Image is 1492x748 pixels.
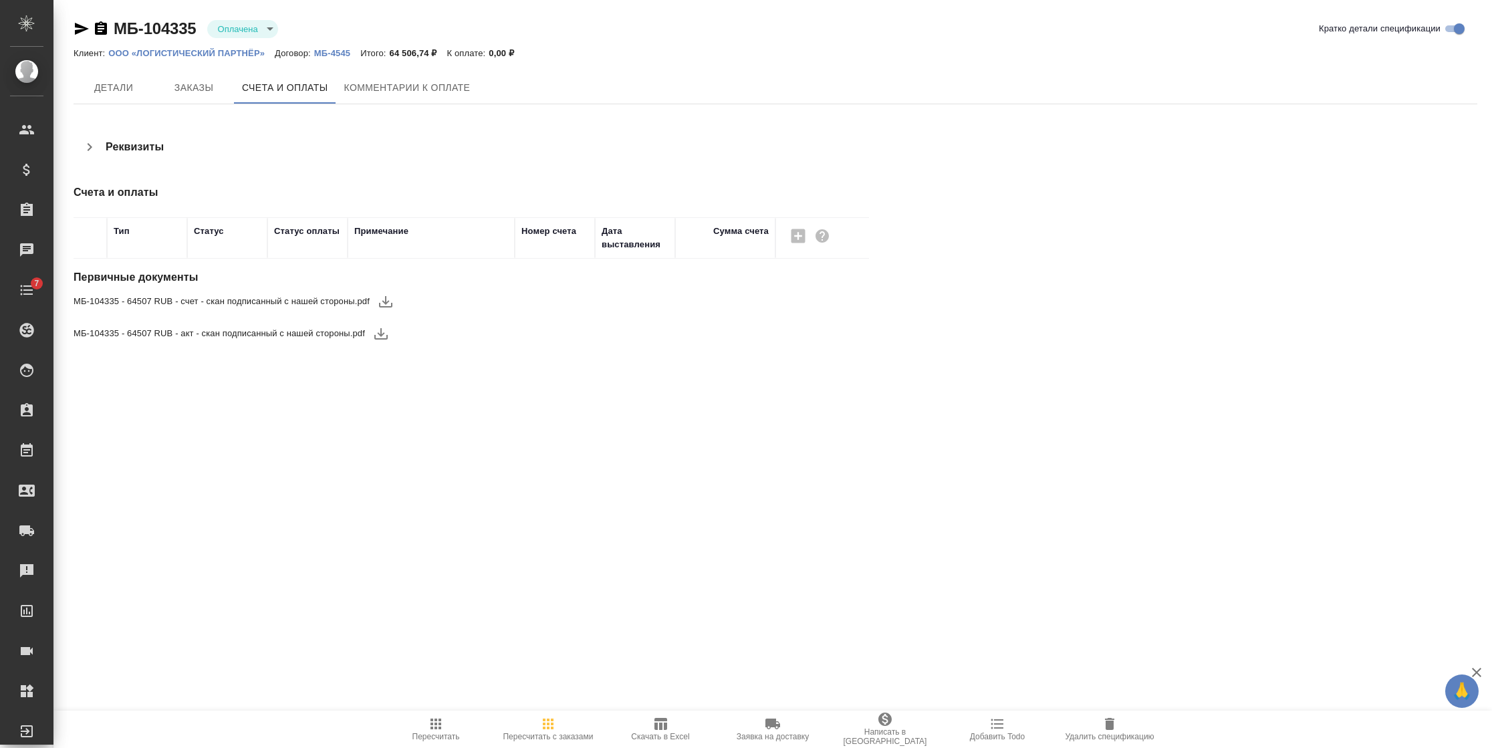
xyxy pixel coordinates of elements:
a: 7 [3,273,50,307]
p: Итого: [360,48,389,58]
button: Скопировать ссылку для ЯМессенджера [74,21,90,37]
p: ООО «ЛОГИСТИЧЕСКИЙ ПАРТНЁР» [108,48,275,58]
h4: Счета и оплаты [74,184,1009,201]
button: Оплачена [214,23,262,35]
div: Сумма счета [713,225,769,238]
p: Договор: [275,48,314,58]
h4: Первичные документы [74,269,1009,285]
p: МБ-4545 [314,48,360,58]
p: К оплате: [447,48,489,58]
div: Дата выставления [602,225,668,251]
p: 64 506,74 ₽ [390,48,447,58]
a: МБ-4545 [314,47,360,58]
span: Комментарии к оплате [344,80,471,96]
span: 🙏 [1451,677,1473,705]
div: Примечание [354,225,408,238]
span: МБ-104335 - 64507 RUB - счет - скан подписанный с нашей стороны.pdf [74,295,370,308]
button: Скопировать ссылку [93,21,109,37]
p: 0,00 ₽ [489,48,524,58]
div: Оплачена [207,20,278,38]
h4: Реквизиты [106,139,164,155]
span: Кратко детали спецификации [1319,22,1441,35]
span: 7 [26,277,47,290]
div: Статус оплаты [274,225,340,238]
span: Заказы [162,80,226,96]
p: Клиент: [74,48,108,58]
span: МБ-104335 - 64507 RUB - акт - скан подписанный с нашей стороны.pdf [74,327,365,340]
div: Тип [114,225,130,238]
a: ООО «ЛОГИСТИЧЕСКИЙ ПАРТНЁР» [108,47,275,58]
div: Статус [194,225,224,238]
span: Детали [82,80,146,96]
span: Счета и оплаты [242,80,328,96]
button: 🙏 [1445,674,1479,708]
div: Номер счета [521,225,576,238]
a: МБ-104335 [114,19,197,37]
